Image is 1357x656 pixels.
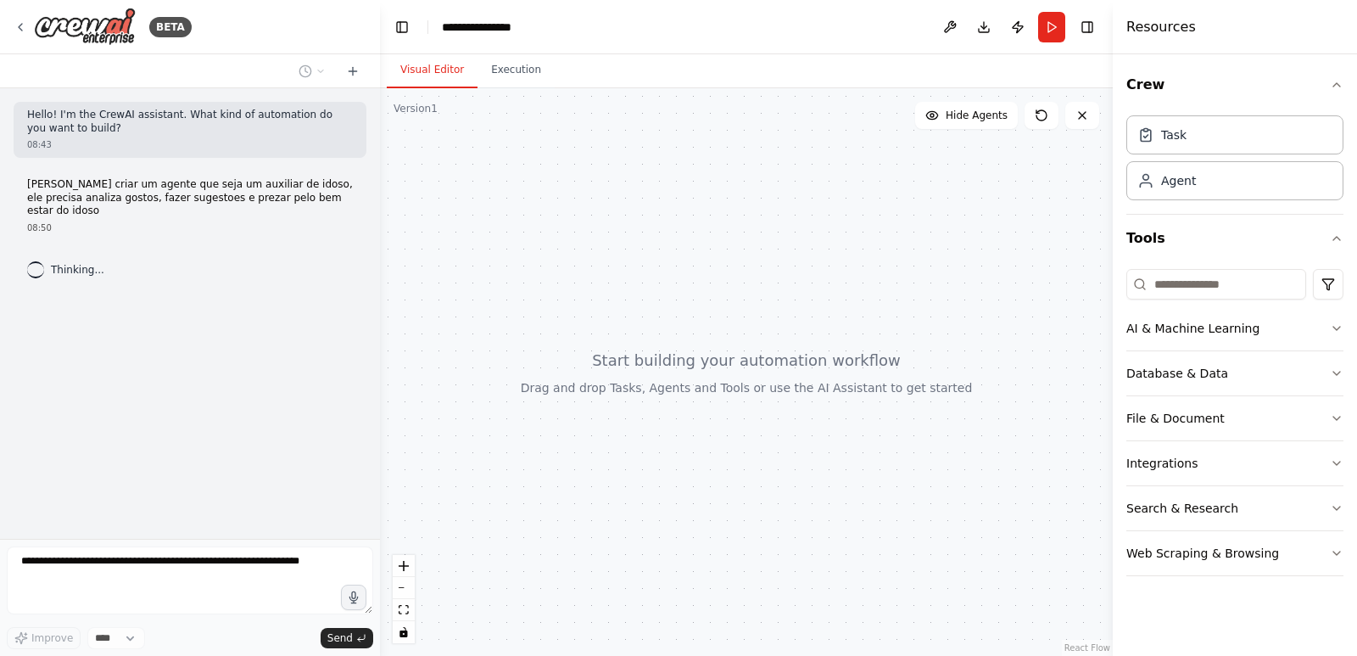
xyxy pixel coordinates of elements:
[477,53,555,88] button: Execution
[1126,441,1343,485] button: Integrations
[27,221,353,234] div: 08:50
[1075,15,1099,39] button: Hide right sidebar
[7,627,81,649] button: Improve
[34,8,136,46] img: Logo
[1126,61,1343,109] button: Crew
[393,621,415,643] button: toggle interactivity
[1126,351,1343,395] button: Database & Data
[387,53,477,88] button: Visual Editor
[393,577,415,599] button: zoom out
[1126,486,1343,530] button: Search & Research
[390,15,414,39] button: Hide left sidebar
[915,102,1018,129] button: Hide Agents
[327,631,353,645] span: Send
[31,631,73,645] span: Improve
[1161,172,1196,189] div: Agent
[51,263,104,277] span: Thinking...
[442,19,527,36] nav: breadcrumb
[321,628,373,648] button: Send
[946,109,1008,122] span: Hide Agents
[1064,643,1110,653] a: React Flow attribution
[1126,396,1343,440] button: File & Document
[292,61,332,81] button: Switch to previous chat
[27,178,353,218] p: [PERSON_NAME] criar um agente que seja um auxiliar de idoso, ele precisa analiza gostos, fazer su...
[27,138,353,151] div: 08:43
[1126,262,1343,590] div: Tools
[393,599,415,621] button: fit view
[1126,109,1343,214] div: Crew
[341,585,366,610] button: Click to speak your automation idea
[394,102,438,115] div: Version 1
[149,17,192,37] div: BETA
[393,555,415,577] button: zoom in
[393,555,415,643] div: React Flow controls
[1126,215,1343,262] button: Tools
[1126,306,1343,350] button: AI & Machine Learning
[27,109,353,135] p: Hello! I'm the CrewAI assistant. What kind of automation do you want to build?
[339,61,366,81] button: Start a new chat
[1161,126,1187,143] div: Task
[1126,531,1343,575] button: Web Scraping & Browsing
[1126,17,1196,37] h4: Resources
